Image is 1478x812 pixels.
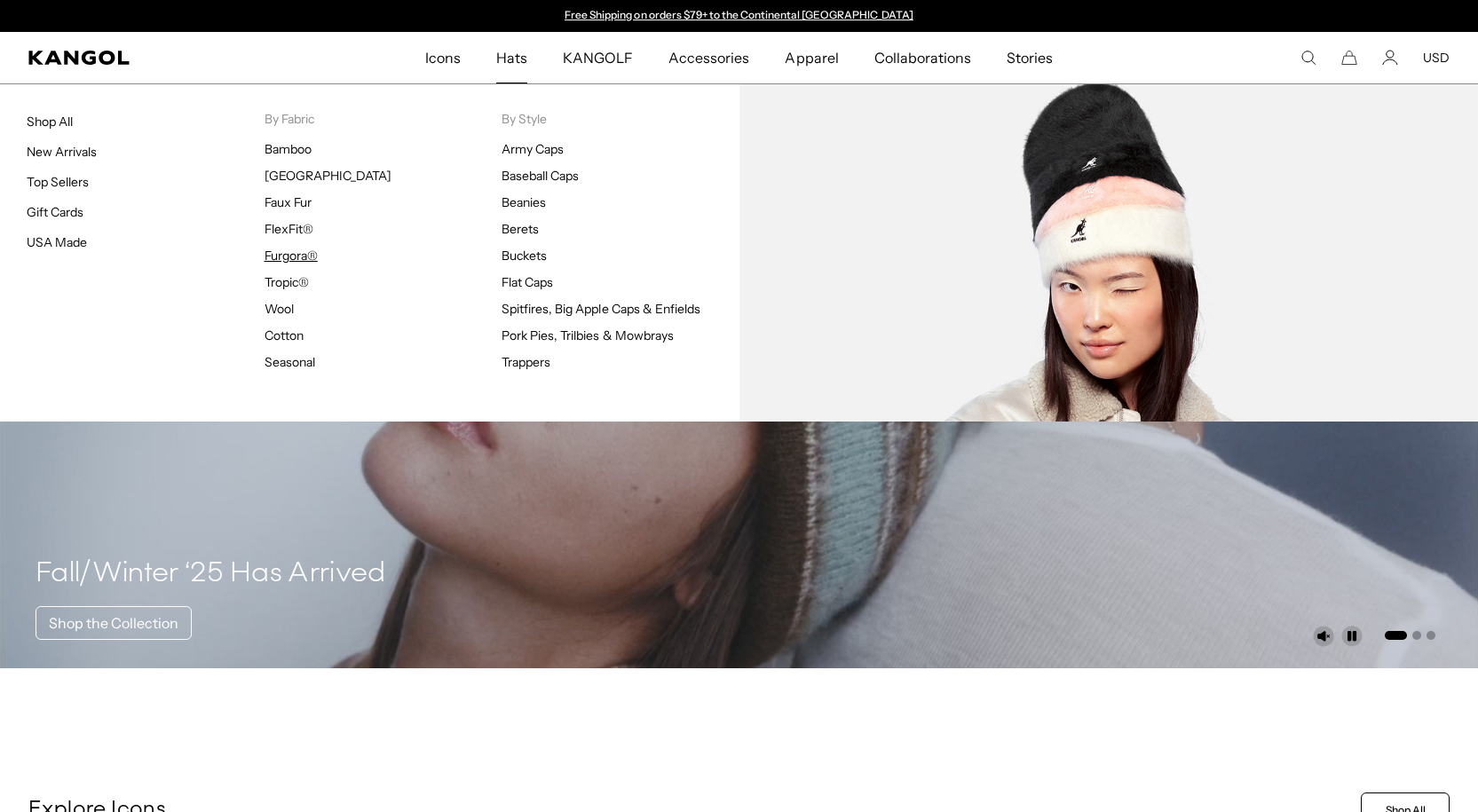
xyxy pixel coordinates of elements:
[1423,50,1450,66] button: USD
[502,111,739,127] p: By Style
[989,32,1071,83] a: Stories
[502,327,674,343] a: Pork Pies, Trilbies & Mowbrays
[767,32,856,83] a: Apparel
[557,9,922,23] slideshow-component: Announcement bar
[1382,50,1398,66] a: Account
[1313,626,1334,647] button: Unmute
[874,32,971,83] span: Collaborations
[265,111,502,127] p: By Fabric
[502,221,539,237] a: Berets
[478,32,545,83] a: Hats
[265,354,315,370] a: Seasonal
[545,32,651,83] a: KANGOLF
[27,144,97,160] a: New Arrivals
[1412,631,1421,640] button: Go to slide 2
[502,141,564,157] a: Army Caps
[502,354,550,370] a: Trappers
[265,274,309,290] a: Tropic®
[265,248,318,264] a: Furgora®
[36,556,386,592] h4: Fall/Winter ‘25 Has Arrived
[857,32,989,83] a: Collaborations
[425,32,461,83] span: Icons
[265,221,313,237] a: FlexFit®
[28,51,281,65] a: Kangol
[651,32,767,83] a: Accessories
[557,9,922,23] div: 1 of 2
[502,248,547,264] a: Buckets
[565,8,913,21] a: Free Shipping on orders $79+ to the Continental [GEOGRAPHIC_DATA]
[27,234,87,250] a: USA Made
[496,32,527,83] span: Hats
[27,204,83,220] a: Gift Cards
[502,274,553,290] a: Flat Caps
[1427,631,1435,640] button: Go to slide 3
[265,301,294,317] a: Wool
[557,9,922,23] div: Announcement
[265,194,312,210] a: Faux Fur
[668,32,749,83] span: Accessories
[1007,32,1053,83] span: Stories
[1383,627,1435,642] ul: Select a slide to show
[27,174,89,190] a: Top Sellers
[36,606,192,640] a: Shop the Collection
[27,114,73,130] a: Shop All
[502,168,579,184] a: Baseball Caps
[502,194,546,210] a: Beanies
[1385,631,1407,640] button: Go to slide 1
[1341,626,1363,647] button: Pause
[1341,50,1357,66] button: Cart
[265,141,312,157] a: Bamboo
[502,301,700,317] a: Spitfires, Big Apple Caps & Enfields
[563,32,633,83] span: KANGOLF
[407,32,478,83] a: Icons
[265,327,304,343] a: Cotton
[265,168,391,184] a: [GEOGRAPHIC_DATA]
[1300,50,1316,66] summary: Search here
[785,32,838,83] span: Apparel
